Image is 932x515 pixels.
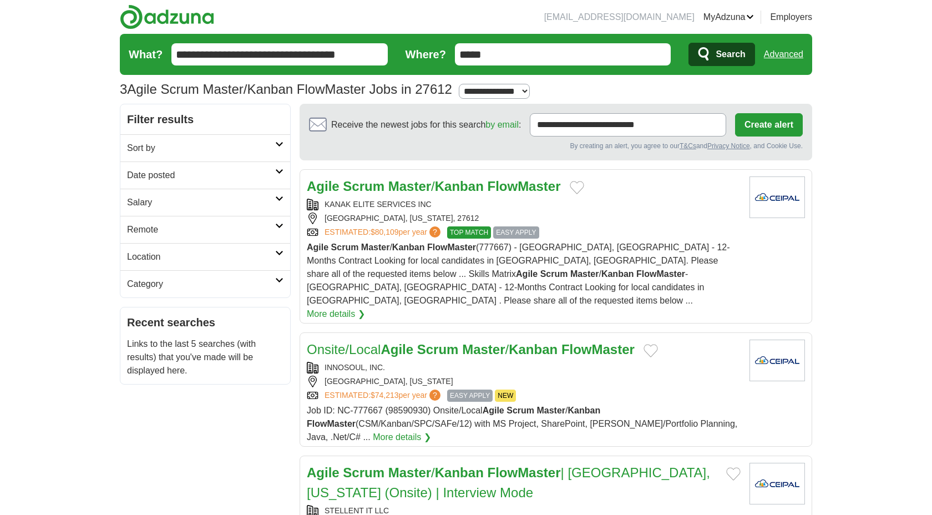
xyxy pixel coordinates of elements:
a: ESTIMATED:$74,213per year? [325,390,443,402]
span: $80,109 [371,228,399,236]
span: ? [429,226,440,238]
div: KANAK ELITE SERVICES INC [307,199,741,210]
div: INNOSOUL, INC. [307,362,741,373]
a: Salary [120,189,290,216]
button: Search [688,43,754,66]
button: Add to favorite jobs [570,181,584,194]
h2: Location [127,250,275,264]
span: $74,213 [371,391,399,400]
a: MyAdzuna [703,11,754,24]
strong: Master [388,465,431,480]
strong: Kanban [601,269,634,279]
strong: Agile [516,269,538,279]
strong: Master [361,243,390,252]
a: More details ❯ [373,431,431,444]
strong: Master [388,179,431,194]
strong: Master [570,269,599,279]
a: Advanced [764,43,803,65]
strong: Agile [381,342,413,357]
label: Where? [406,46,446,63]
a: Agile Scrum Master/Kanban FlowMaster| [GEOGRAPHIC_DATA], [US_STATE] (Onsite) | Interview Mode [307,465,710,500]
a: ESTIMATED:$80,109per year? [325,226,443,239]
h2: Date posted [127,169,275,182]
a: by email [485,120,519,129]
a: Remote [120,216,290,243]
h2: Salary [127,196,275,209]
div: By creating an alert, you agree to our and , and Cookie Use. [309,141,803,151]
a: Sort by [120,134,290,161]
strong: Kanban [568,406,601,415]
button: Add to favorite jobs [726,467,741,481]
button: Add to favorite jobs [644,344,658,357]
li: [EMAIL_ADDRESS][DOMAIN_NAME] [544,11,695,24]
strong: Kanban [509,342,558,357]
a: T&Cs [680,142,696,150]
h2: Recent searches [127,314,283,331]
label: What? [129,46,163,63]
span: Search [716,43,745,65]
strong: FlowMaster [487,179,560,194]
strong: Kanban [435,179,484,194]
a: Date posted [120,161,290,189]
span: Receive the newest jobs for this search : [331,118,521,132]
strong: Scrum [417,342,459,357]
div: [GEOGRAPHIC_DATA], [US_STATE], 27612 [307,213,741,224]
a: Employers [770,11,812,24]
strong: FlowMaster [307,419,356,428]
strong: Scrum [331,243,359,252]
span: / (777667) - [GEOGRAPHIC_DATA], [GEOGRAPHIC_DATA] - 12-Months Contract Looking for local candidat... [307,243,730,305]
span: 3 [120,79,127,99]
h2: Filter results [120,104,290,134]
strong: Scrum [343,179,384,194]
img: Company logo [749,340,805,381]
strong: FlowMaster [487,465,560,480]
button: Create alert [735,113,803,137]
img: Company logo [749,176,805,218]
strong: Kanban [435,465,484,480]
strong: FlowMaster [427,243,476,252]
strong: Agile [483,406,504,415]
strong: Agile [307,243,328,252]
a: Agile Scrum Master/Kanban FlowMaster [307,179,561,194]
strong: FlowMaster [561,342,635,357]
strong: Master [462,342,505,357]
p: Links to the last 5 searches (with results) that you've made will be displayed here. [127,337,283,377]
div: [GEOGRAPHIC_DATA], [US_STATE] [307,376,741,387]
strong: Agile [307,465,340,480]
h2: Sort by [127,142,275,155]
a: Category [120,270,290,297]
strong: Kanban [392,243,425,252]
strong: Master [536,406,565,415]
a: Privacy Notice [707,142,750,150]
a: Onsite/LocalAgile Scrum Master/Kanban FlowMaster [307,342,635,357]
span: EASY APPLY [447,390,493,402]
span: ? [429,390,440,401]
span: Job ID: NC-777667 (98590930) Onsite/Local / (CSM/Kanban/SPC/SAFe/12) with MS Project, SharePoint,... [307,406,737,442]
strong: Agile [307,179,340,194]
h2: Remote [127,223,275,236]
strong: Scrum [506,406,534,415]
h1: Agile Scrum Master/Kanban FlowMaster Jobs in 27612 [120,82,452,97]
img: Company logo [749,463,805,504]
h2: Category [127,277,275,291]
a: More details ❯ [307,307,365,321]
span: NEW [495,390,516,402]
a: Location [120,243,290,270]
span: EASY APPLY [493,226,539,239]
span: TOP MATCH [447,226,491,239]
strong: FlowMaster [636,269,685,279]
strong: Scrum [540,269,568,279]
strong: Scrum [343,465,384,480]
img: Adzuna logo [120,4,214,29]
